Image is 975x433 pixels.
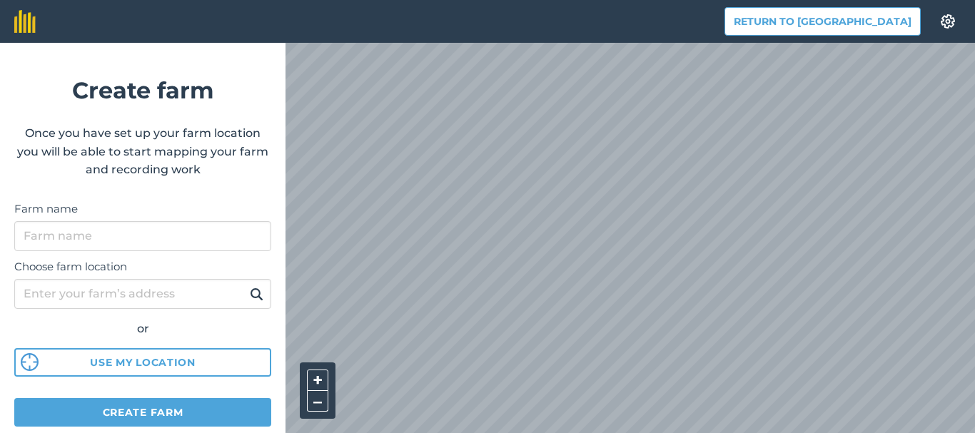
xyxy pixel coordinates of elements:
[14,398,271,427] button: Create farm
[21,353,39,371] img: svg%3e
[250,285,263,302] img: svg+xml;base64,PHN2ZyB4bWxucz0iaHR0cDovL3d3dy53My5vcmcvMjAwMC9zdmciIHdpZHRoPSIxOSIgaGVpZ2h0PSIyNC...
[14,279,271,309] input: Enter your farm’s address
[14,320,271,338] div: or
[939,14,956,29] img: A cog icon
[14,10,36,33] img: fieldmargin Logo
[307,391,328,412] button: –
[14,72,271,108] h1: Create farm
[14,348,271,377] button: Use my location
[307,370,328,391] button: +
[724,7,921,36] button: Return to [GEOGRAPHIC_DATA]
[14,124,271,179] p: Once you have set up your farm location you will be able to start mapping your farm and recording...
[14,200,271,218] label: Farm name
[14,221,271,251] input: Farm name
[14,258,271,275] label: Choose farm location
